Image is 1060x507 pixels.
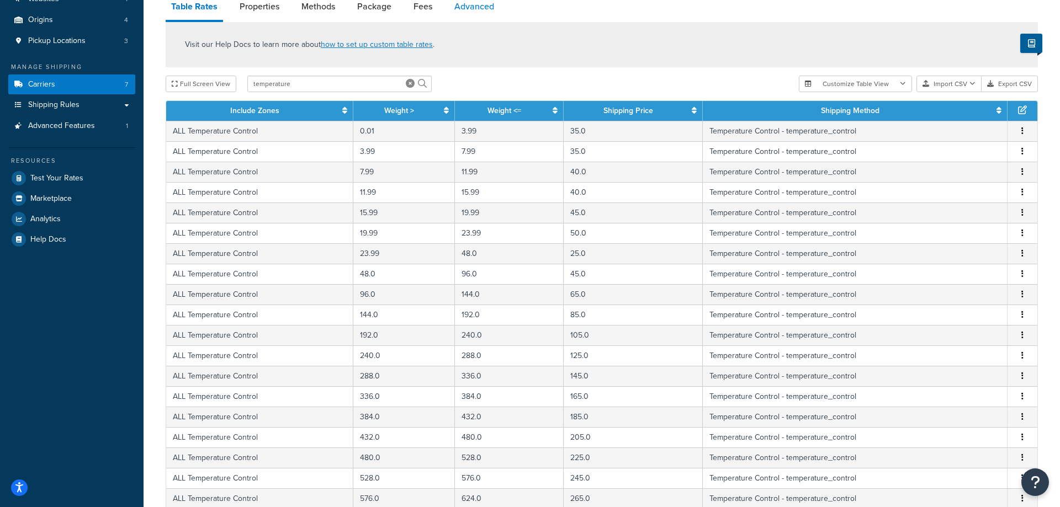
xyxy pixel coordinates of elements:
[982,76,1038,92] button: Export CSV
[124,15,128,25] span: 4
[455,407,564,427] td: 432.0
[564,366,703,386] td: 145.0
[353,386,455,407] td: 336.0
[8,10,135,30] a: Origins4
[353,243,455,264] td: 23.99
[353,223,455,243] td: 19.99
[353,325,455,345] td: 192.0
[353,427,455,447] td: 432.0
[455,141,564,162] td: 7.99
[455,325,564,345] td: 240.0
[703,468,1008,488] td: Temperature Control - temperature_control
[166,243,353,264] td: ALL Temperature Control
[455,202,564,223] td: 19.99
[353,162,455,182] td: 7.99
[8,168,135,188] a: Test Your Rates
[487,105,521,116] a: Weight <=
[703,366,1008,386] td: Temperature Control - temperature_control
[166,264,353,284] td: ALL Temperature Control
[455,223,564,243] td: 23.99
[703,223,1008,243] td: Temperature Control - temperature_control
[353,284,455,305] td: 96.0
[8,31,135,51] a: Pickup Locations3
[166,305,353,325] td: ALL Temperature Control
[30,174,83,183] span: Test Your Rates
[8,116,135,136] a: Advanced Features1
[28,36,86,46] span: Pickup Locations
[799,76,912,92] button: Customize Table View
[353,141,455,162] td: 3.99
[564,468,703,488] td: 245.0
[125,80,128,89] span: 7
[455,305,564,325] td: 192.0
[703,284,1008,305] td: Temperature Control - temperature_control
[455,427,564,447] td: 480.0
[455,284,564,305] td: 144.0
[8,62,135,72] div: Manage Shipping
[564,305,703,325] td: 85.0
[455,345,564,366] td: 288.0
[8,74,135,95] li: Carriers
[703,121,1008,141] td: Temperature Control - temperature_control
[564,243,703,264] td: 25.0
[166,468,353,488] td: ALL Temperature Control
[916,76,982,92] button: Import CSV
[8,116,135,136] li: Advanced Features
[353,305,455,325] td: 144.0
[166,345,353,366] td: ALL Temperature Control
[124,36,128,46] span: 3
[28,121,95,131] span: Advanced Features
[166,76,236,92] button: Full Screen View
[8,230,135,249] li: Help Docs
[455,243,564,264] td: 48.0
[564,182,703,202] td: 40.0
[166,162,353,182] td: ALL Temperature Control
[564,141,703,162] td: 35.0
[564,223,703,243] td: 50.0
[8,10,135,30] li: Origins
[455,182,564,202] td: 15.99
[8,31,135,51] li: Pickup Locations
[703,243,1008,264] td: Temperature Control - temperature_control
[564,121,703,141] td: 35.0
[166,223,353,243] td: ALL Temperature Control
[703,407,1008,427] td: Temperature Control - temperature_control
[564,162,703,182] td: 40.0
[455,121,564,141] td: 3.99
[564,386,703,407] td: 165.0
[166,447,353,468] td: ALL Temperature Control
[703,305,1008,325] td: Temperature Control - temperature_control
[8,189,135,209] li: Marketplace
[8,95,135,115] a: Shipping Rules
[8,209,135,229] a: Analytics
[166,121,353,141] td: ALL Temperature Control
[353,264,455,284] td: 48.0
[564,447,703,468] td: 225.0
[1020,34,1042,53] button: Show Help Docs
[353,468,455,488] td: 528.0
[166,386,353,407] td: ALL Temperature Control
[166,325,353,345] td: ALL Temperature Control
[8,156,135,166] div: Resources
[353,345,455,366] td: 240.0
[564,427,703,447] td: 205.0
[126,121,128,131] span: 1
[455,468,564,488] td: 576.0
[703,182,1008,202] td: Temperature Control - temperature_control
[703,162,1008,182] td: Temperature Control - temperature_control
[28,80,55,89] span: Carriers
[166,202,353,223] td: ALL Temperature Control
[247,76,432,92] input: Search
[166,141,353,162] td: ALL Temperature Control
[455,447,564,468] td: 528.0
[353,182,455,202] td: 11.99
[703,345,1008,366] td: Temperature Control - temperature_control
[455,264,564,284] td: 96.0
[703,325,1008,345] td: Temperature Control - temperature_control
[455,386,564,407] td: 384.0
[1021,468,1049,496] button: Open Resource Center
[230,105,279,116] a: Include Zones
